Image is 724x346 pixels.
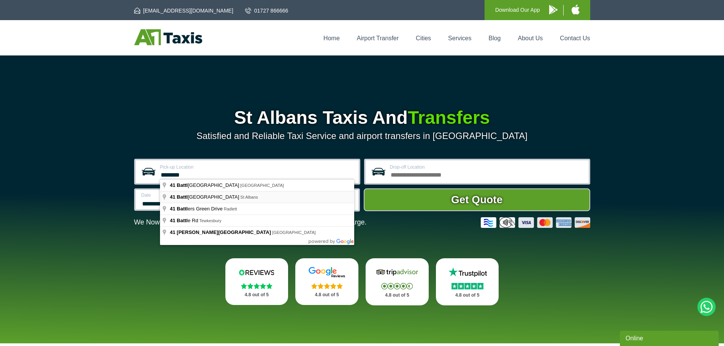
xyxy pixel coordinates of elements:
img: A1 Taxis St Albans LTD [134,29,202,45]
a: Home [323,35,340,41]
span: Tewkesbury [199,218,221,223]
span: [GEOGRAPHIC_DATA] [170,182,240,188]
a: Tripadvisor Stars 4.8 out of 5 [366,258,429,305]
span: Transfers [408,107,490,128]
span: 41 [170,206,175,212]
a: Google Stars 4.8 out of 5 [295,258,358,305]
span: e Rd [170,218,199,223]
a: Contact Us [560,35,590,41]
span: ers Green Drive [170,206,224,212]
p: Download Our App [495,5,540,15]
p: Satisfied and Reliable Taxi Service and airport transfers in [GEOGRAPHIC_DATA] [134,131,590,141]
a: Blog [488,35,501,41]
img: Stars [452,283,483,289]
img: Stars [381,283,413,289]
label: Pick-up Location [160,165,354,169]
a: Airport Transfer [357,35,399,41]
span: Battl [177,182,188,188]
img: Credit And Debit Cards [481,217,590,228]
span: Battl [177,206,188,212]
span: [GEOGRAPHIC_DATA] [170,194,240,200]
span: 41 [170,182,175,188]
span: [GEOGRAPHIC_DATA] [272,230,316,235]
p: 4.8 out of 5 [304,290,350,300]
img: A1 Taxis iPhone App [572,5,580,14]
label: Date [141,193,239,197]
span: [GEOGRAPHIC_DATA] [240,183,284,188]
a: Services [448,35,471,41]
span: 41 [170,194,175,200]
img: Trustpilot [445,267,490,278]
button: Get Quote [364,188,590,211]
p: 4.8 out of 5 [444,291,491,300]
span: St Albans [240,195,258,199]
h1: St Albans Taxis And [134,109,590,127]
img: Google [304,267,350,278]
span: Battl [177,218,188,223]
label: Drop-off Location [390,165,584,169]
p: We Now Accept Card & Contactless Payment In [134,218,367,226]
img: Tripadvisor [374,267,420,278]
span: 41 [170,218,175,223]
a: Reviews.io Stars 4.8 out of 5 [225,258,288,305]
img: A1 Taxis Android App [549,5,558,14]
a: Cities [416,35,431,41]
p: 4.8 out of 5 [374,291,420,300]
span: 41 [170,229,175,235]
a: About Us [518,35,543,41]
img: Stars [311,283,343,289]
span: [PERSON_NAME][GEOGRAPHIC_DATA] [177,229,271,235]
span: Radlett [224,207,237,211]
span: Battl [177,194,188,200]
img: Stars [241,283,272,289]
a: Trustpilot Stars 4.8 out of 5 [436,258,499,305]
a: [EMAIL_ADDRESS][DOMAIN_NAME] [134,7,233,14]
p: 4.8 out of 5 [234,290,280,300]
a: 01727 866666 [245,7,288,14]
img: Reviews.io [234,267,279,278]
iframe: chat widget [620,329,720,346]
